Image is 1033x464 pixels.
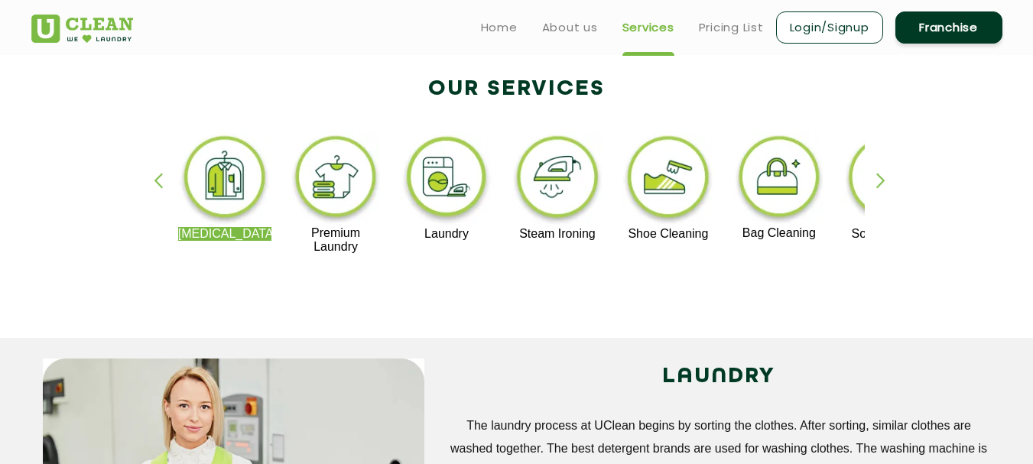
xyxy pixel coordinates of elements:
[622,227,716,241] p: Shoe Cleaning
[699,18,764,37] a: Pricing List
[622,132,716,227] img: shoe_cleaning_11zon.webp
[622,18,674,37] a: Services
[31,15,133,43] img: UClean Laundry and Dry Cleaning
[776,11,883,44] a: Login/Signup
[843,227,937,241] p: Sofa Cleaning
[843,132,937,227] img: sofa_cleaning_11zon.webp
[289,226,383,254] p: Premium Laundry
[511,227,605,241] p: Steam Ironing
[733,132,827,226] img: bag_cleaning_11zon.webp
[895,11,1002,44] a: Franchise
[400,132,494,227] img: laundry_cleaning_11zon.webp
[178,227,272,241] p: [MEDICAL_DATA]
[178,132,272,227] img: dry_cleaning_11zon.webp
[289,132,383,226] img: premium_laundry_cleaning_11zon.webp
[511,132,605,227] img: steam_ironing_11zon.webp
[542,18,598,37] a: About us
[481,18,518,37] a: Home
[447,359,991,395] h2: LAUNDRY
[400,227,494,241] p: Laundry
[733,226,827,240] p: Bag Cleaning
